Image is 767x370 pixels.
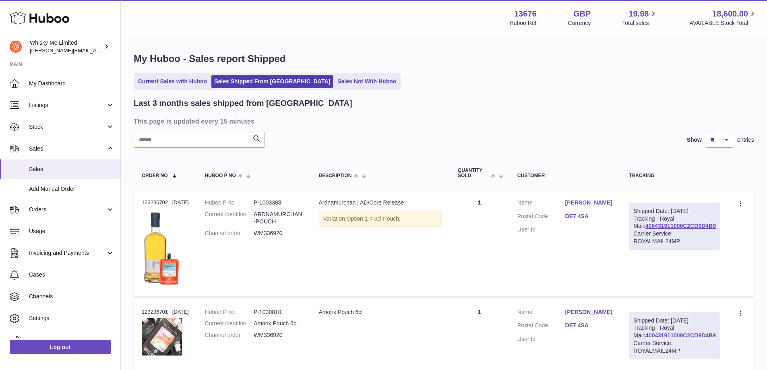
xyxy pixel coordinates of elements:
[645,332,716,339] a: 400431911000C2CD9D4B9
[29,80,114,87] span: My Dashboard
[29,271,114,279] span: Cases
[510,19,537,27] div: Huboo Ref
[142,308,189,316] div: 123236701 | [DATE]
[30,47,161,54] span: [PERSON_NAME][EMAIL_ADDRESS][DOMAIN_NAME]
[565,213,613,220] a: DE7 4SA
[205,331,254,339] dt: Channel order
[450,191,509,296] td: 1
[689,19,757,27] span: AVAILABLE Stock Total
[142,173,168,178] span: Order No
[29,227,114,235] span: Usage
[29,336,114,344] span: Returns
[568,19,591,27] div: Currency
[622,8,658,27] a: 19.98 Total sales
[628,8,649,19] span: 19.98
[319,173,352,178] span: Description
[29,145,106,153] span: Sales
[205,173,236,178] span: Huboo P no
[633,317,716,325] div: Shipped Date: [DATE]
[517,335,565,343] dt: User Id
[645,223,716,229] a: 400431911000C2CD9D4B9
[205,229,254,237] dt: Channel order
[254,320,302,327] dd: Amorik Pouch 6cl
[134,52,754,65] h1: My Huboo - Sales report Shipped
[29,185,114,193] span: Add Manual Order
[10,41,22,53] img: frances@whiskyshop.com
[142,199,189,206] div: 123236702 | [DATE]
[29,165,114,173] span: Sales
[205,211,254,226] dt: Current identifier
[254,211,302,226] dd: ARDNAMURCHAN-POUCH
[29,123,106,131] span: Stock
[135,75,210,88] a: Current Sales with Huboo
[629,203,720,250] div: Tracking - Royal Mail:
[205,308,254,316] dt: Huboo P no
[10,340,111,354] a: Log out
[205,320,254,327] dt: Current identifier
[211,75,333,88] a: Sales Shipped From [GEOGRAPHIC_DATA]
[712,8,748,19] span: 18,600.00
[254,308,302,316] dd: P-1030810
[319,308,442,316] div: Amorik Pouch 6cl
[29,206,106,213] span: Orders
[633,339,716,355] div: Carrier Service: ROYALMAIL24MP
[517,322,565,331] dt: Postal Code
[687,136,702,144] label: Show
[565,199,613,207] a: [PERSON_NAME]
[622,19,658,27] span: Total sales
[254,229,302,237] dd: WM336920
[689,8,757,27] a: 18,600.00 AVAILABLE Stock Total
[29,101,106,109] span: Listings
[517,226,565,234] dt: User Id
[517,308,565,318] dt: Name
[573,8,591,19] strong: GBP
[29,249,106,257] span: Invoicing and Payments
[319,211,442,227] div: Variation:
[319,199,442,207] div: Ardnamurchan | AD/Core Release
[29,314,114,322] span: Settings
[134,117,752,126] h3: This page is updated every 15 minutes
[517,173,613,178] div: Customer
[629,312,720,359] div: Tracking - Royal Mail:
[458,168,489,178] span: Quantity Sold
[737,136,754,144] span: entries
[142,209,182,286] img: Packcutout_f4f1a51c-8700-437f-b061-2bf5878e3139.png
[633,230,716,245] div: Carrier Service: ROYALMAIL24MP
[347,215,401,222] span: Option 1 = 6cl Pouch;
[142,318,182,356] img: 136761738744184.jpg
[205,199,254,207] dt: Huboo P no
[335,75,399,88] a: Sales Not With Huboo
[517,199,565,209] dt: Name
[30,39,102,54] div: Whisky Me Limited
[29,293,114,300] span: Channels
[565,308,613,316] a: [PERSON_NAME]
[254,199,302,207] dd: P-1003388
[517,213,565,222] dt: Postal Code
[633,207,716,215] div: Shipped Date: [DATE]
[629,173,720,178] div: Tracking
[565,322,613,329] a: DE7 4SA
[134,98,352,109] h2: Last 3 months sales shipped from [GEOGRAPHIC_DATA]
[514,8,537,19] strong: 13676
[254,331,302,339] dd: WM336920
